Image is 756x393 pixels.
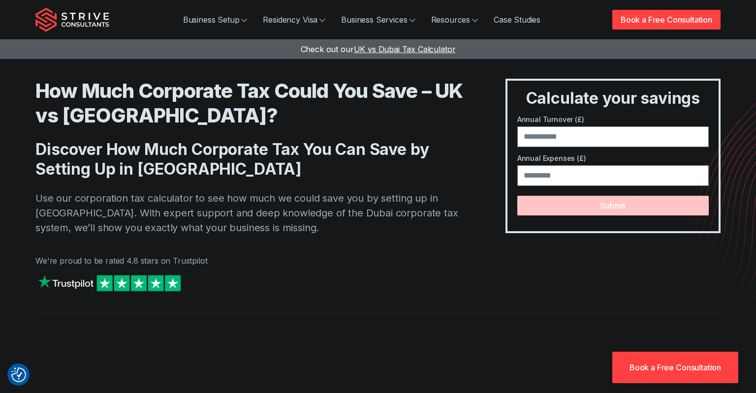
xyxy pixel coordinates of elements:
img: Revisit consent button [11,367,26,382]
span: UK vs Dubai Tax Calculator [354,44,456,54]
a: Residency Visa [255,10,333,30]
img: Strive Consultants [35,7,109,32]
p: Use our corporation tax calculator to see how much we could save you by setting up in [GEOGRAPHIC... [35,191,466,235]
a: Case Studies [486,10,548,30]
a: Book a Free Consultation [612,352,738,383]
h1: How Much Corporate Tax Could You Save – UK vs [GEOGRAPHIC_DATA]? [35,79,466,128]
img: Strive on Trustpilot [35,272,183,294]
label: Annual Turnover (£) [517,114,709,124]
a: Resources [423,10,486,30]
button: Consent Preferences [11,367,26,382]
button: Submit [517,196,709,215]
a: Business Setup [175,10,255,30]
a: Check out ourUK vs Dubai Tax Calculator [301,44,456,54]
h2: Discover How Much Corporate Tax You Can Save by Setting Up in [GEOGRAPHIC_DATA] [35,140,466,179]
a: Business Services [333,10,423,30]
label: Annual Expenses (£) [517,153,709,163]
h3: Calculate your savings [511,89,715,108]
p: We're proud to be rated 4.8 stars on Trustpilot [35,255,466,267]
a: Book a Free Consultation [612,10,721,30]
